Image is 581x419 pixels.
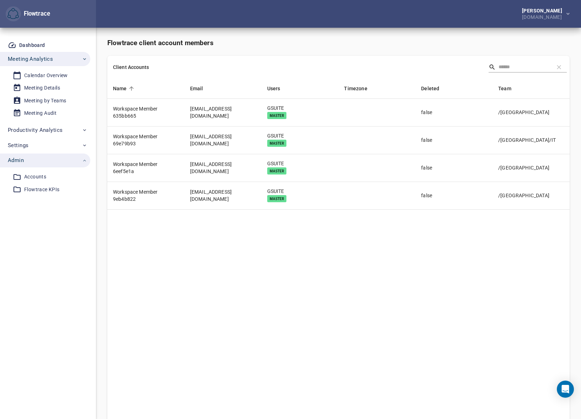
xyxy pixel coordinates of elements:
td: false [415,98,493,126]
span: Master [267,167,287,174]
button: Flowtrace [6,6,21,22]
div: Open Intercom Messenger [557,381,574,398]
span: GSUITE [267,161,284,166]
span: Users [267,84,290,93]
td: /[GEOGRAPHIC_DATA]/IT [493,126,570,154]
span: Team [498,84,521,93]
span: Productivity Analytics [8,125,63,135]
img: Flowtrace [7,8,19,20]
div: 103154441048343226951:C01qv46by [267,160,290,176]
span: Admin [8,156,24,165]
span: Name [113,84,136,93]
span: Timezone [344,84,376,93]
h5: Flowtrace client account members [107,39,570,47]
div: Users [267,84,333,93]
td: false [415,182,493,209]
td: false [415,154,493,182]
button: [PERSON_NAME][DOMAIN_NAME] [511,6,575,22]
span: Meeting Analytics [8,54,53,64]
div: Calendar Overview [24,71,68,80]
span: Deleted [421,84,448,93]
span: GSUITE [267,105,284,111]
input: Search [499,62,548,72]
div: Team [498,84,564,93]
div: [PERSON_NAME] [522,8,565,13]
div: Timezone [344,84,410,93]
div: Flowtrace KPIs [24,185,60,194]
td: /[GEOGRAPHIC_DATA] [493,154,570,182]
div: Flowtrace [21,10,50,18]
span: GSUITE [267,133,284,139]
td: /[GEOGRAPHIC_DATA] [493,182,570,209]
div: [DOMAIN_NAME] [522,13,565,20]
span: Settings [8,141,28,150]
div: 111896282182687423252:C01qv46by [267,132,290,148]
div: Dashboard [19,41,45,50]
div: 109027741807420598035:C01qv46by [267,104,290,120]
td: false [415,126,493,154]
td: Workspace Member 69e79b93 [107,126,184,154]
div: Accounts [24,172,46,181]
div: Meeting by Teams [24,96,66,105]
div: Meeting Audit [24,109,57,118]
div: 103020162888401783376:C01qv46by [267,188,290,204]
svg: Search [489,64,496,71]
div: Deleted [421,84,487,93]
td: Workspace Member 635bb665 [107,98,184,126]
span: Master [267,140,287,147]
td: [EMAIL_ADDRESS][DOMAIN_NAME] [184,154,262,182]
span: GSUITE [267,188,284,194]
td: [EMAIL_ADDRESS][DOMAIN_NAME] [184,98,262,126]
div: Meeting Details [24,84,60,92]
td: /[GEOGRAPHIC_DATA] [493,98,570,126]
span: Master [267,195,287,202]
td: [EMAIL_ADDRESS][DOMAIN_NAME] [184,182,262,209]
div: Email [190,84,256,93]
td: [EMAIL_ADDRESS][DOMAIN_NAME] [184,126,262,154]
div: Flowtrace [6,6,50,22]
h6: Client Accounts [113,64,149,71]
td: Workspace Member 9eb4b822 [107,182,184,209]
span: Master [267,112,287,119]
td: Workspace Member 6eef5e1a [107,154,184,182]
span: Email [190,84,213,93]
div: Name [113,84,179,93]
